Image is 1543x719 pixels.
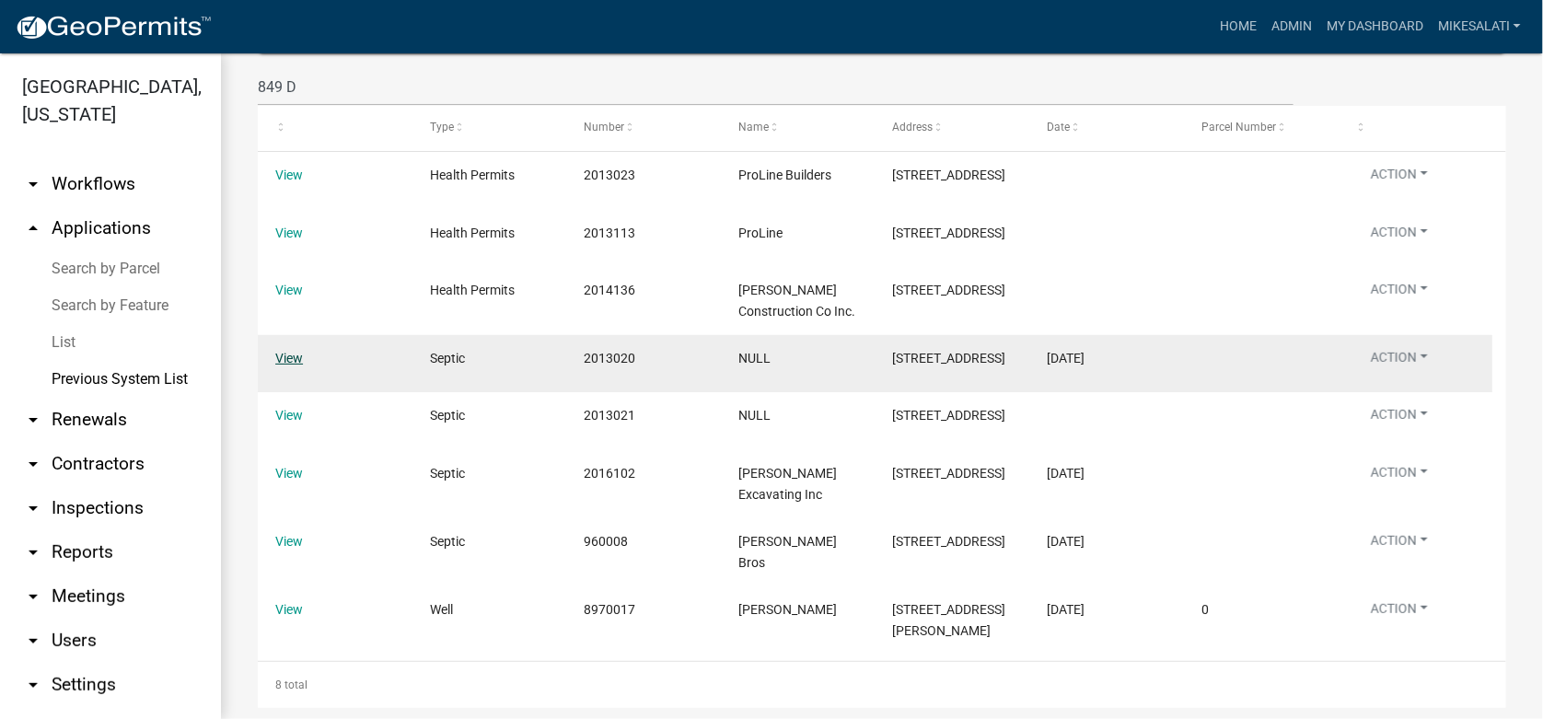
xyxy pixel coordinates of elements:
span: 0 [1201,602,1209,617]
span: Parcel Number [1201,121,1276,133]
a: View [275,602,303,617]
a: Home [1212,9,1264,44]
span: Septic [430,534,465,549]
a: My Dashboard [1319,9,1431,44]
span: Prichard Bros [738,534,837,570]
span: Septic [430,466,465,481]
span: 849 D Ave [893,408,1006,423]
span: 2013021 [584,408,635,423]
span: Health Permits [430,226,515,240]
span: 2013020 [584,351,635,365]
a: View [275,168,303,182]
span: 849 D Ave Ogden IA 50212 [893,602,1006,638]
span: Well [430,602,453,617]
a: View [275,408,303,423]
span: Type [430,121,454,133]
datatable-header-cell: Parcel Number [1184,106,1339,150]
datatable-header-cell: Number [566,106,721,150]
a: View [275,466,303,481]
span: 849 D Ave [893,534,1006,549]
button: Action [1356,165,1443,191]
i: arrow_drop_down [22,173,44,195]
span: 2013113 [584,226,635,240]
datatable-header-cell: Name [721,106,876,150]
span: 2014136 [584,283,635,297]
span: Health Permits [430,283,515,297]
span: Lee Construction Co Inc. [738,283,855,319]
datatable-header-cell: Address [876,106,1030,150]
i: arrow_drop_down [22,497,44,519]
span: ProLine [738,226,783,240]
a: Admin [1264,9,1319,44]
span: Septic [430,351,465,365]
button: Action [1356,223,1443,249]
span: Number [584,121,624,133]
i: arrow_drop_down [22,674,44,696]
span: 5/2/2013 [1047,351,1085,365]
span: 849 D Ave [893,466,1006,481]
a: View [275,226,303,240]
button: Action [1356,531,1443,558]
span: NULL [738,408,771,423]
span: 2016102 [584,466,635,481]
i: arrow_drop_down [22,453,44,475]
span: 849 D Ave [893,351,1006,365]
i: arrow_drop_up [22,217,44,239]
i: arrow_drop_down [22,541,44,563]
span: NULL [738,351,771,365]
span: 849 D Ave [893,283,1006,297]
span: 960008 [584,534,628,549]
span: 849 D Ave [893,226,1006,240]
span: Date [1047,121,1070,133]
span: 8970017 [584,602,635,617]
span: Health Permits [430,168,515,182]
span: 8/1/1997 [1047,602,1085,617]
span: Hugh McCulloh [738,602,837,617]
div: 8 total [258,662,1506,708]
button: Action [1356,405,1443,432]
span: ProLine Builders [738,168,831,182]
datatable-header-cell: Type [412,106,567,150]
span: Name [738,121,769,133]
a: View [275,283,303,297]
span: 2013023 [584,168,635,182]
button: Action [1356,463,1443,490]
span: 12/30/2016 [1047,466,1085,481]
i: arrow_drop_down [22,630,44,652]
button: Action [1356,599,1443,626]
a: View [275,351,303,365]
datatable-header-cell: Date [1029,106,1184,150]
i: arrow_drop_down [22,409,44,431]
span: Address [893,121,934,133]
span: 9/4/1996 [1047,534,1085,549]
i: arrow_drop_down [22,586,44,608]
button: Action [1356,280,1443,307]
span: Septic [430,408,465,423]
span: 849 D Ave [893,168,1006,182]
input: Search for permits [258,68,1294,106]
button: Action [1356,348,1443,375]
a: View [275,534,303,549]
a: MikeSalati [1431,9,1528,44]
span: Trunnel Excavating Inc [738,466,837,502]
